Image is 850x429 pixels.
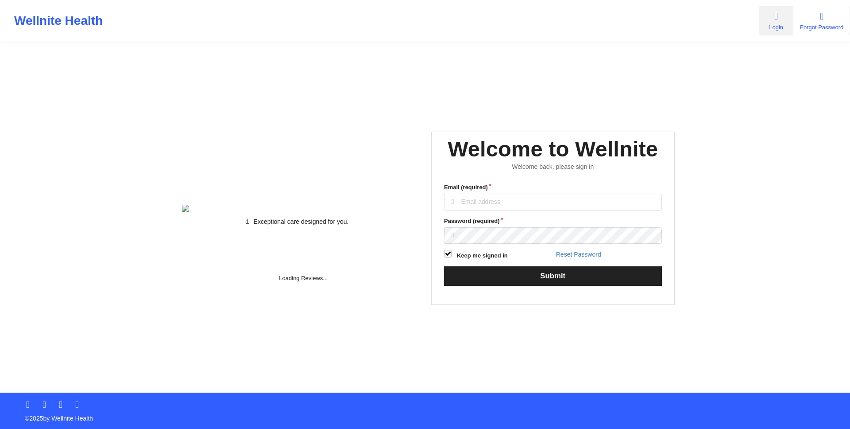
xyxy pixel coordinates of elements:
[19,408,831,423] p: © 2025 by Wellnite Health
[457,251,508,260] label: Keep me signed in
[444,217,662,226] label: Password (required)
[438,163,668,171] div: Welcome back, please sign in
[759,6,793,35] a: Login
[448,135,658,163] div: Welcome to Wellnite
[793,6,850,35] a: Forgot Password
[182,205,413,212] img: wellnite-auth-hero_200.c722682e.png
[444,183,662,192] label: Email (required)
[189,218,413,225] li: Exceptional care designed for you.
[444,266,662,285] button: Submit
[444,194,662,211] input: Email address
[182,240,425,283] div: Loading Reviews...
[556,251,601,258] a: Reset Password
